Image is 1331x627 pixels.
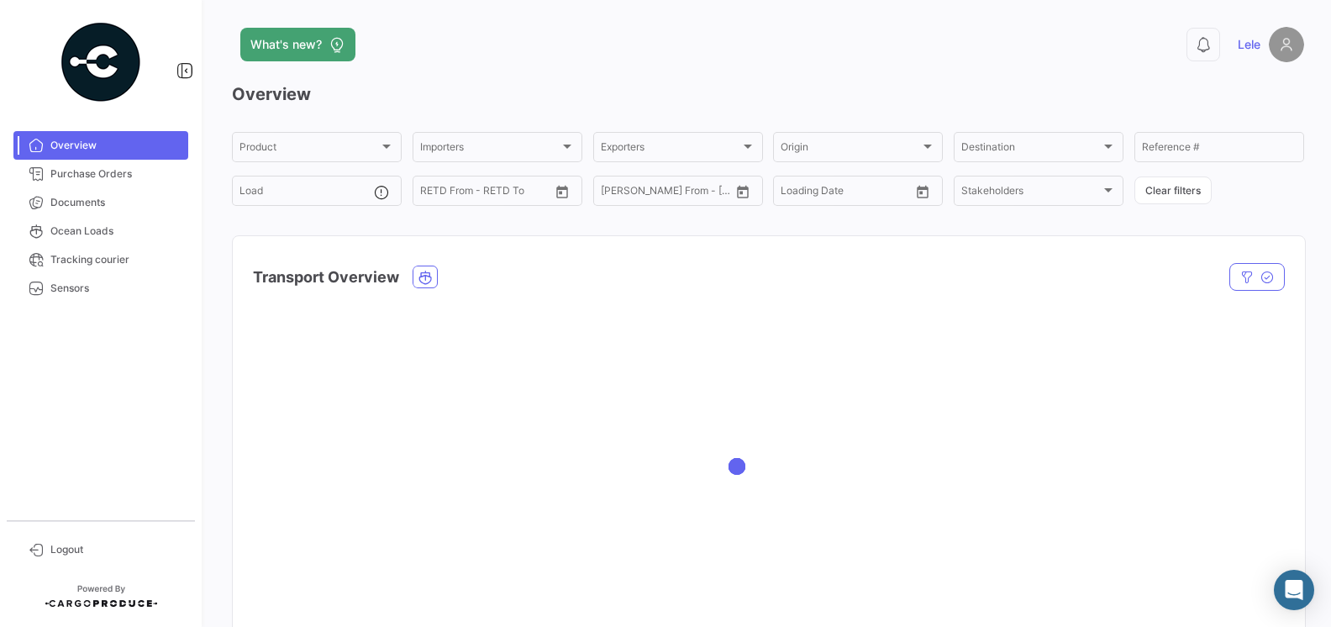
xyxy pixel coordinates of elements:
[420,144,560,155] span: Importers
[601,187,624,199] input: From
[910,179,935,204] button: Open calendar
[50,166,181,182] span: Purchase Orders
[253,266,399,289] h4: Transport Overview
[50,542,181,557] span: Logout
[13,131,188,160] a: Overview
[50,195,181,210] span: Documents
[232,82,1304,106] h3: Overview
[59,20,143,104] img: powered-by.png
[961,187,1101,199] span: Stakeholders
[730,179,755,204] button: Open calendar
[250,36,322,53] span: What's new?
[50,224,181,239] span: Ocean Loads
[781,144,920,155] span: Origin
[781,187,804,199] input: From
[1269,27,1304,62] img: placeholder-user.png
[13,160,188,188] a: Purchase Orders
[420,187,444,199] input: From
[1134,177,1212,204] button: Clear filters
[961,144,1101,155] span: Destination
[455,187,517,199] input: To
[550,179,575,204] button: Open calendar
[816,187,877,199] input: To
[240,28,355,61] button: What's new?
[50,252,181,267] span: Tracking courier
[413,266,437,287] button: Ocean
[13,188,188,217] a: Documents
[601,144,740,155] span: Exporters
[239,144,379,155] span: Product
[636,187,697,199] input: To
[13,274,188,303] a: Sensors
[1238,36,1260,53] span: Lele
[50,138,181,153] span: Overview
[13,245,188,274] a: Tracking courier
[1274,570,1314,610] div: Abrir Intercom Messenger
[13,217,188,245] a: Ocean Loads
[50,281,181,296] span: Sensors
